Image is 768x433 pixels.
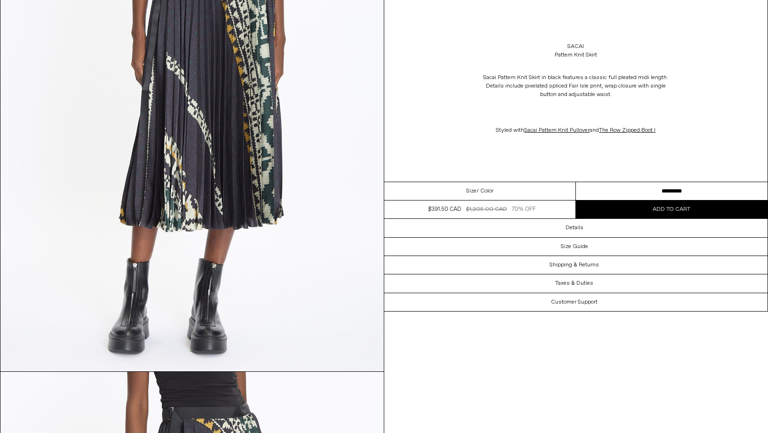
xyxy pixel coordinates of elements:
button: Add to cart [576,200,768,218]
h3: Taxes & Duties [555,280,593,287]
span: Add to cart [653,206,690,213]
h3: Customer Support [551,299,598,305]
a: Sacai Pattern Knit Pullover [524,127,590,134]
span: Size [466,187,477,195]
a: Sacai [567,42,584,51]
h3: Shipping & Returns [550,262,599,268]
p: Sacai Pattern Knit Skirt in black features a classic full pleated midi length. Details include pi... [482,69,670,104]
div: 70% OFF [512,205,536,214]
h3: Details [566,225,583,231]
div: $1,305.00 CAD [466,205,507,214]
div: $391.50 CAD [428,205,461,214]
h3: Size Guide [561,243,588,250]
div: Pattern Knit Skirt [555,51,597,59]
a: The Row Zipped Boot I [599,127,655,134]
span: / Color [477,187,493,195]
span: Styled with and [496,127,655,134]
